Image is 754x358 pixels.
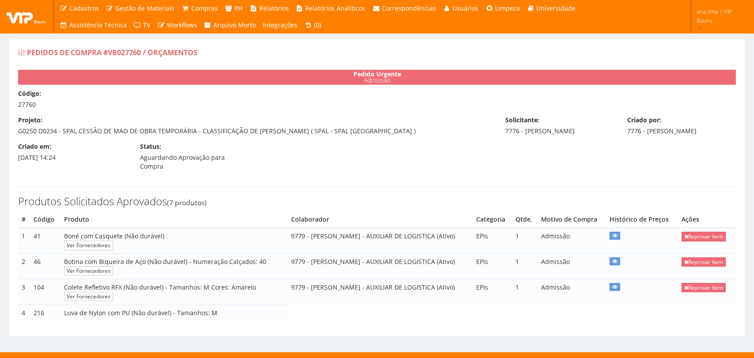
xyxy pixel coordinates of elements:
span: Arquivo Morto [213,21,256,29]
th: # [18,211,30,228]
td: 9779 - [PERSON_NAME] - AUXILIAR DE LOGISTICA (Ativo) [288,228,473,253]
td: 9779 - [PERSON_NAME] - AUXILIAR DE LOGISTICA (Ativo) [288,279,473,305]
label: Projeto: [18,116,42,124]
td: 9779 - [PERSON_NAME] - AUXILIAR DE LOGISTICA (Ativo) [288,254,473,279]
label: Status: [140,142,161,151]
th: Categoria do Produto [473,211,512,228]
a: Ver Fornecedores [64,266,113,275]
a: Integrações [259,17,301,34]
a: Arquivo Morto [201,17,260,34]
span: Pedidos de Compra #VB027760 / Orçamentos [27,48,197,57]
td: EPIs [473,228,512,253]
span: Colete Refletivo RFX (Não durável) - Tamanhos: M Cores: Amarelo [64,283,256,291]
a: Assistência Técnica [56,17,130,34]
td: 104 [30,279,61,305]
a: Ver Fornecedores [64,241,113,250]
strong: Pedido Urgente [353,70,401,78]
h3: Produtos Solicitados Aprovados [18,196,736,207]
div: 7776 - [PERSON_NAME] [621,116,743,136]
a: Workflows [154,17,201,34]
label: Criado por: [627,116,661,124]
td: 46 [30,254,61,279]
span: Correspondências [382,4,436,12]
span: Relatórios [259,4,289,12]
td: 1 [512,279,538,305]
td: Admissão [538,254,606,279]
span: TV [143,21,150,29]
span: RH [234,4,242,12]
span: Botina com Biqueira de Aço (Não durável) - Numeração Calçados: 40 [64,257,266,266]
td: EPIs [473,279,512,305]
td: 1 [512,254,538,279]
span: Gestão de Materiais [115,4,174,12]
span: Assistência Técnica [69,21,127,29]
span: Integrações [263,21,297,29]
td: 4 [18,305,30,320]
th: Motivo de Compra [538,211,606,228]
label: Criado em: [18,142,51,151]
img: logo [7,10,46,23]
span: Boné com Casquete (Não durável) [64,232,164,240]
a: Reprovar Item [682,283,726,292]
small: (7 produtos) [167,198,207,207]
td: Admissão [538,279,606,305]
a: Reprovar Item [682,232,726,241]
td: 216 [30,305,61,320]
a: Ver Fornecedores [64,292,113,301]
label: Código: [18,89,41,98]
span: ana.lima | VIP Bauru [697,7,743,25]
div: [DATE] 14:24 [11,142,133,162]
div: Aguardando Aprovação para Compra [133,142,255,171]
td: 41 [30,228,61,253]
a: TV [130,17,154,34]
th: Quantidade [512,211,538,228]
th: Código [30,211,61,228]
span: Usuários [452,4,478,12]
td: 1 [18,228,30,253]
div: G0250 D0234 - SPAL CESSÃO DE MAO DE OBRA TEMPORÁRIA - CLASSIFICAÇÃO DE [PERSON_NAME] ( SPAL - SPA... [11,116,499,136]
th: Produto [61,211,288,228]
td: Admissão [538,228,606,253]
a: (0) [301,17,325,34]
div: 27760 [11,89,743,109]
span: Cadastros [69,4,99,12]
th: Colaborador [288,211,473,228]
div: 7776 - [PERSON_NAME] [499,116,621,136]
td: 2 [18,254,30,279]
a: Reprovar Item [682,257,726,267]
td: EPIs [473,254,512,279]
div: Admissão [18,70,736,85]
span: (0) [314,21,321,29]
span: Compras [191,4,218,12]
th: Ações [678,211,736,228]
span: Luva de Nylon com PU (Não durável) - Tamanhos: M [64,309,217,317]
td: 1 [512,228,538,253]
span: Limpeza [495,4,520,12]
th: Histórico de Preços [606,211,678,228]
span: Universidade [536,4,576,12]
span: Workflows [167,21,197,29]
td: 3 [18,279,30,305]
span: Relatórios Analíticos [305,4,365,12]
label: Solicitante: [505,116,539,124]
